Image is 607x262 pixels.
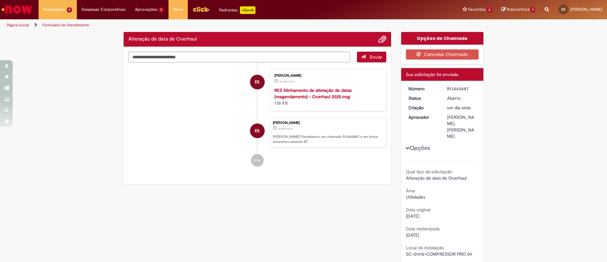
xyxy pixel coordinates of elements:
div: Opções do Chamado [401,32,484,45]
div: 29/08/2025 06:25:28 [447,105,476,111]
img: ServiceNow [1,3,33,16]
dt: Status [404,95,443,101]
a: RES Alinhamento de alteração de datas (reagendamento) - Overhaul 2025.msg [274,87,352,99]
a: Formulário de Atendimento [42,22,89,28]
div: [PERSON_NAME], [PERSON_NAME] [447,114,476,139]
span: Alteração de data de Overhaul [406,175,467,181]
b: Qual tipo da solicitação [406,169,452,175]
button: Cancelar Chamado [406,49,479,60]
div: 138 KB [274,87,380,106]
span: um dia atrás [278,127,293,131]
div: [PERSON_NAME] [273,121,383,125]
li: Edilson Moreira Do Cabo Souza [128,118,386,148]
dt: Número [404,86,443,92]
span: [DATE] [406,213,419,219]
span: um dia atrás [279,80,294,83]
p: +GenAi [240,6,255,14]
time: 29/08/2025 06:25:28 [447,105,471,111]
b: Data replanejada [406,226,439,232]
time: 29/08/2025 06:25:28 [278,127,293,131]
b: Data original [406,207,430,213]
span: ES [255,123,260,138]
div: Padroniza [219,6,255,14]
span: Favoritos [468,6,486,13]
dt: Aprovador [404,114,443,120]
span: ES [255,74,260,90]
button: Adicionar anexos [378,35,386,43]
img: click_logo_yellow_360x200.png [193,4,210,14]
span: 9 [67,7,72,13]
span: [DATE] [406,232,419,238]
span: 7 [159,7,164,13]
textarea: Digite sua mensagem aqui... [128,52,350,62]
span: 3 [487,7,492,13]
span: Utilidades [406,194,425,200]
span: [PERSON_NAME] [570,7,602,12]
span: Requisições [43,6,65,13]
div: [PERSON_NAME] [274,74,380,78]
span: Aprovações [135,6,157,13]
span: SC-01410-COMPRESSOR FRIO 09 [406,251,472,257]
div: Edilson Moreira Do Cabo Souza [250,75,265,89]
button: Enviar [357,52,386,62]
p: [PERSON_NAME]! Recebemos seu chamado R13460487 e em breve estaremos atuando. [273,134,383,144]
div: R13460487 [447,86,476,92]
span: Rascunhos [507,6,530,12]
span: 1 [530,7,535,13]
span: More [173,6,183,13]
time: 29/08/2025 06:25:25 [279,80,294,83]
ul: Histórico de tíquete [128,62,386,173]
h2: Alteração de data de Overhaul Histórico de tíquete [128,36,197,42]
div: Edilson Moreira Do Cabo Souza [250,124,265,138]
span: Sua solicitação foi enviada [406,72,458,77]
a: Rascunhos [501,7,535,13]
a: Página inicial [7,22,29,28]
span: um dia atrás [447,105,471,111]
ul: Trilhas de página [5,19,400,31]
span: Despesas Corporativas [82,6,126,13]
span: ES [561,7,565,11]
div: Aberto [447,95,476,101]
b: Local de instalação [406,245,444,251]
dt: Criação [404,105,443,111]
span: Enviar [370,54,382,60]
b: Área [406,188,415,194]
